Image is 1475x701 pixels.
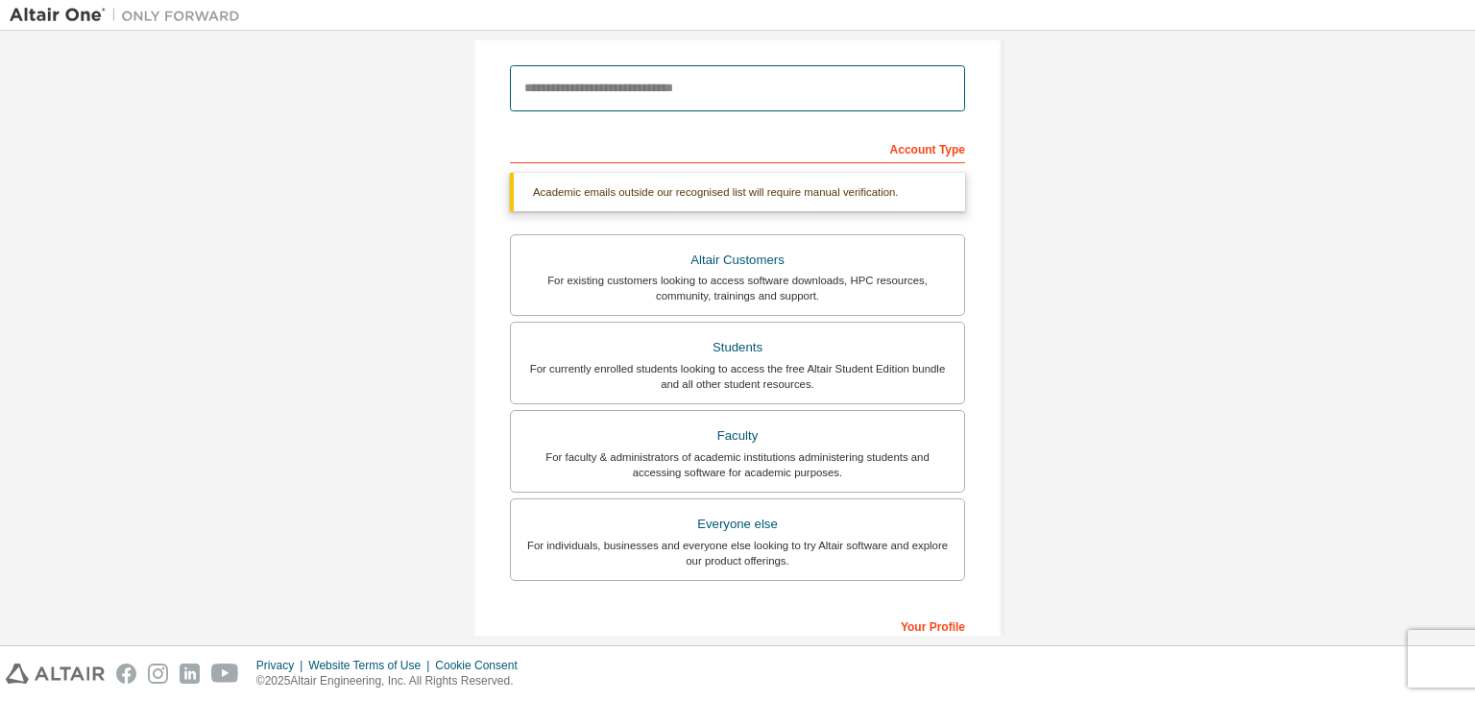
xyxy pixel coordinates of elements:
[6,664,105,684] img: altair_logo.svg
[510,610,965,641] div: Your Profile
[510,173,965,211] div: Academic emails outside our recognised list will require manual verification.
[522,273,953,303] div: For existing customers looking to access software downloads, HPC resources, community, trainings ...
[211,664,239,684] img: youtube.svg
[522,361,953,392] div: For currently enrolled students looking to access the free Altair Student Edition bundle and all ...
[256,658,308,673] div: Privacy
[10,6,250,25] img: Altair One
[435,658,528,673] div: Cookie Consent
[522,511,953,538] div: Everyone else
[522,449,953,480] div: For faculty & administrators of academic institutions administering students and accessing softwa...
[510,133,965,163] div: Account Type
[522,247,953,274] div: Altair Customers
[522,334,953,361] div: Students
[522,538,953,568] div: For individuals, businesses and everyone else looking to try Altair software and explore our prod...
[308,658,435,673] div: Website Terms of Use
[522,423,953,449] div: Faculty
[256,673,529,689] p: © 2025 Altair Engineering, Inc. All Rights Reserved.
[148,664,168,684] img: instagram.svg
[180,664,200,684] img: linkedin.svg
[116,664,136,684] img: facebook.svg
